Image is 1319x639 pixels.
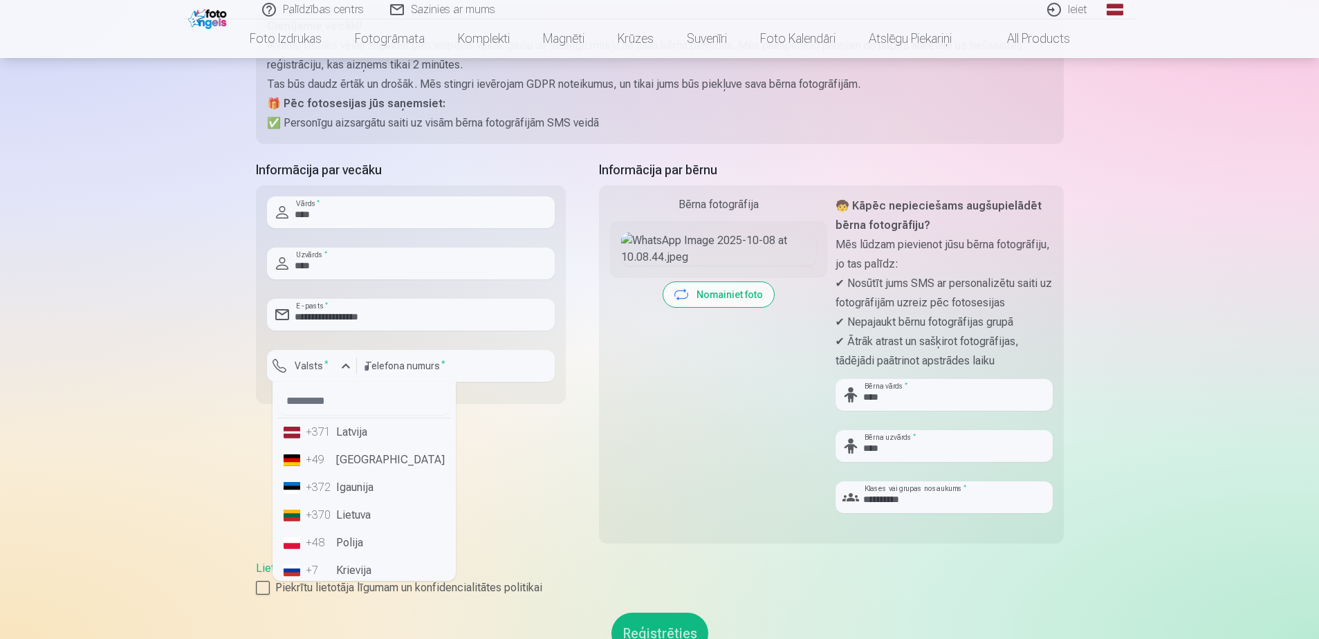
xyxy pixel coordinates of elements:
[306,424,333,441] div: +371
[278,529,450,557] li: Polija
[233,19,338,58] a: Foto izdrukas
[306,535,333,551] div: +48
[306,507,333,524] div: +370
[256,160,566,180] h5: Informācija par vecāku
[968,19,1087,58] a: All products
[267,113,1053,133] p: ✅ Personīgu aizsargātu saiti uz visām bērna fotogrāfijām SMS veidā
[278,418,450,446] li: Latvija
[663,282,774,307] button: Nomainiet foto
[852,19,968,58] a: Atslēgu piekariņi
[601,19,670,58] a: Krūzes
[441,19,526,58] a: Komplekti
[256,560,1064,596] div: ,
[256,580,1064,596] label: Piekrītu lietotāja līgumam un konfidencialitātes politikai
[526,19,601,58] a: Magnēti
[836,313,1053,332] p: ✔ Nepajaukt bērnu fotogrāfijas grupā
[599,160,1064,180] h5: Informācija par bērnu
[267,97,445,110] strong: 🎁 Pēc fotosesijas jūs saņemsiet:
[836,235,1053,274] p: Mēs lūdzam pievienot jūsu bērna fotogrāfiju, jo tas palīdz:
[306,562,333,579] div: +7
[836,332,1053,371] p: ✔ Ātrāk atrast un sašķirot fotogrāfijas, tādējādi paātrinot apstrādes laiku
[267,382,357,393] div: Lauks ir obligāts
[670,19,744,58] a: Suvenīri
[289,359,334,373] label: Valsts
[836,274,1053,313] p: ✔ Nosūtīt jums SMS ar personalizētu saiti uz fotogrāfijām uzreiz pēc fotosesijas
[610,196,827,213] div: Bērna fotogrāfija
[267,350,357,382] button: Valsts*
[267,75,1053,94] p: Tas būs daudz ērtāk un drošāk. Mēs stingri ievērojam GDPR noteikumus, un tikai jums būs piekļuve ...
[188,6,230,29] img: /fa1
[338,19,441,58] a: Fotogrāmata
[836,199,1042,232] strong: 🧒 Kāpēc nepieciešams augšupielādēt bērna fotogrāfiju?
[256,562,344,575] a: Lietošanas līgums
[278,501,450,529] li: Lietuva
[278,446,450,474] li: [GEOGRAPHIC_DATA]
[306,452,333,468] div: +49
[278,557,450,584] li: Krievija
[744,19,852,58] a: Foto kalendāri
[278,474,450,501] li: Igaunija
[306,479,333,496] div: +372
[621,232,816,266] img: WhatsApp Image 2025-10-08 at 10.08.44.jpeg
